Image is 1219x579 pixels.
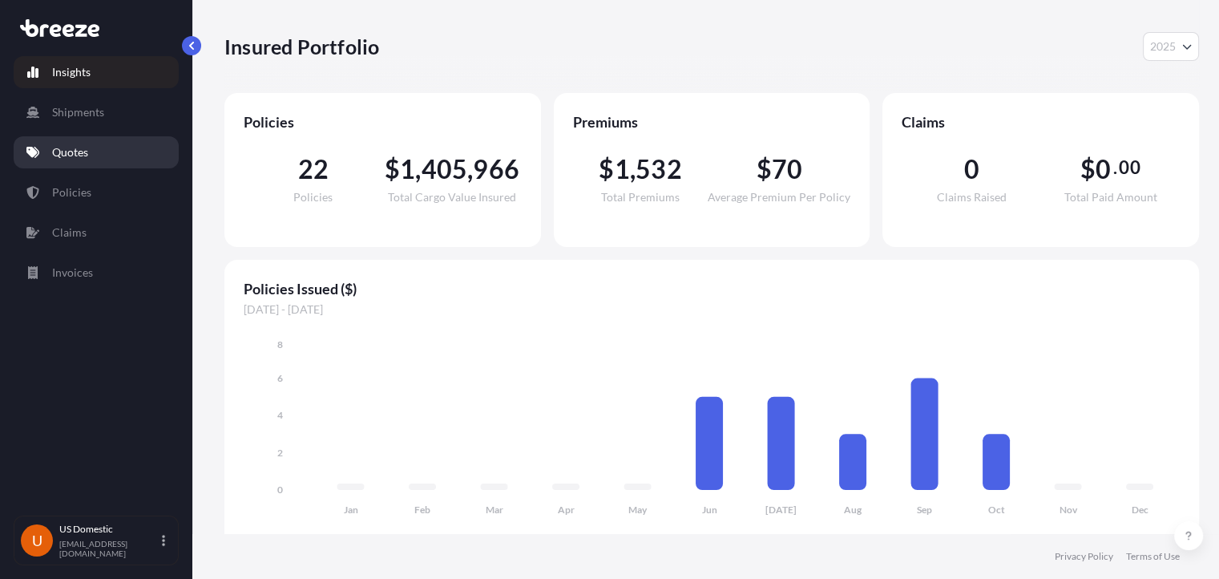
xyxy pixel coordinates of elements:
[422,156,468,182] span: 405
[601,192,680,203] span: Total Premiums
[844,504,862,516] tspan: Aug
[14,217,179,249] a: Claims
[1080,156,1096,182] span: $
[244,112,522,132] span: Policies
[297,156,328,182] span: 22
[988,504,1005,516] tspan: Oct
[1060,504,1078,516] tspan: Nov
[1064,192,1156,203] span: Total Paid Amount
[1126,550,1180,563] a: Terms of Use
[14,96,179,128] a: Shipments
[277,447,283,459] tspan: 2
[400,156,415,182] span: 1
[52,64,91,80] p: Insights
[414,504,430,516] tspan: Feb
[467,156,473,182] span: ,
[963,156,979,182] span: 0
[486,504,503,516] tspan: Mar
[615,156,630,182] span: 1
[599,156,614,182] span: $
[415,156,421,182] span: ,
[224,34,379,59] p: Insured Portfolio
[277,372,283,384] tspan: 6
[1132,504,1148,516] tspan: Dec
[1143,32,1199,61] button: Year Selector
[59,523,159,536] p: US Domestic
[244,302,1180,318] span: [DATE] - [DATE]
[917,504,932,516] tspan: Sep
[277,338,283,350] tspan: 8
[1150,38,1176,55] span: 2025
[772,156,802,182] span: 70
[52,225,87,241] p: Claims
[14,176,179,209] a: Policies
[902,112,1180,132] span: Claims
[52,104,104,120] p: Shipments
[708,192,850,203] span: Average Premium Per Policy
[628,504,648,516] tspan: May
[52,265,93,281] p: Invoices
[277,484,283,496] tspan: 0
[757,156,772,182] span: $
[473,156,519,182] span: 966
[636,156,682,182] span: 532
[52,144,88,160] p: Quotes
[385,156,400,182] span: $
[14,257,179,289] a: Invoices
[52,184,91,200] p: Policies
[573,112,851,132] span: Premiums
[277,409,283,421] tspan: 4
[293,192,333,203] span: Policies
[32,532,42,549] span: U
[1113,161,1117,174] span: .
[765,504,797,516] tspan: [DATE]
[388,192,516,203] span: Total Cargo Value Insured
[702,504,717,516] tspan: Jun
[344,504,358,516] tspan: Jan
[558,504,575,516] tspan: Apr
[1055,550,1113,563] a: Privacy Policy
[14,136,179,168] a: Quotes
[1119,161,1140,174] span: 00
[244,279,1180,298] span: Policies Issued ($)
[1096,156,1111,182] span: 0
[937,192,1007,203] span: Claims Raised
[14,56,179,88] a: Insights
[59,539,159,558] p: [EMAIL_ADDRESS][DOMAIN_NAME]
[630,156,636,182] span: ,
